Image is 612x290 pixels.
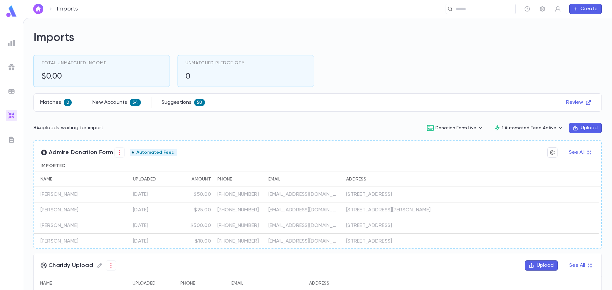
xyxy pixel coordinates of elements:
div: [STREET_ADDRESS][PERSON_NAME] [346,207,431,213]
p: Suggestions [162,99,192,106]
button: Upload [569,123,602,133]
div: 9/9/2025 [133,207,149,213]
img: home_white.a664292cf8c1dea59945f0da9f25487c.svg [34,6,42,11]
div: Amount [192,172,211,187]
div: Phone [217,172,232,187]
div: [STREET_ADDRESS] [346,238,392,244]
div: $500.00 [191,223,211,229]
p: Matches [40,99,61,106]
div: Address [346,172,366,187]
p: [PERSON_NAME] [40,191,78,198]
h5: 0 [186,72,191,81]
div: $10.00 [195,238,211,244]
img: campaigns_grey.99e729a5f7ee94e3726e6486bddda8f1.svg [8,63,15,71]
span: Charidy Upload [40,260,116,271]
p: [EMAIL_ADDRESS][DOMAIN_NAME] [268,207,339,213]
p: [PHONE_NUMBER] [217,207,262,213]
div: 9/9/2025 [133,223,149,229]
span: Imported [40,164,66,168]
p: Imports [57,5,78,12]
div: Uploaded [133,172,156,187]
div: Amount [178,172,214,187]
span: Total Unmatched Income [41,60,106,66]
p: [PERSON_NAME] [40,207,78,213]
div: [STREET_ADDRESS] [346,223,392,229]
div: [STREET_ADDRESS] [346,191,392,198]
span: Automated Feed [134,150,177,155]
p: [PERSON_NAME] [40,238,78,244]
div: 9/5/2025 [133,238,149,244]
p: [PERSON_NAME] [40,223,78,229]
button: Donation Form Live [421,122,489,134]
div: Phone [214,172,265,187]
div: Email [268,172,280,187]
p: [EMAIL_ADDRESS][DOMAIN_NAME] [268,191,339,198]
span: 50 [194,100,205,105]
button: See All [565,260,595,271]
div: Address [343,172,455,187]
div: Name [40,172,52,187]
h2: Imports [33,31,602,45]
button: Review [562,97,595,108]
p: 84 uploads waiting for import [33,125,104,131]
p: [PHONE_NUMBER] [217,191,262,198]
h5: $0.00 [41,72,62,81]
img: batches_grey.339ca447c9d9533ef1741baa751efc33.svg [8,88,15,95]
img: reports_grey.c525e4749d1bce6a11f5fe2a8de1b229.svg [8,39,15,47]
span: 34 [130,100,141,105]
p: [EMAIL_ADDRESS][DOMAIN_NAME] [268,223,339,229]
img: letters_grey.7941b92b52307dd3b8a917253454ce1c.svg [8,136,15,144]
div: Email [265,172,343,187]
div: $50.00 [194,191,211,198]
div: Uploaded [130,172,178,187]
div: 9/9/2025 [133,191,149,198]
button: 1 Automated Feed Active [489,122,569,134]
img: logo [5,5,18,18]
p: [PHONE_NUMBER] [217,223,262,229]
span: 0 [64,100,72,105]
p: [PHONE_NUMBER] [217,238,262,244]
button: See All [565,147,595,158]
button: Upload [525,260,558,271]
img: imports_gradient.a72c8319815fb0872a7f9c3309a0627a.svg [8,112,15,119]
div: Name [34,172,114,187]
p: [EMAIL_ADDRESS][DOMAIN_NAME] [268,238,339,244]
span: Admire Donation Form [40,147,125,158]
p: New Accounts [92,99,127,106]
div: $25.00 [194,207,211,213]
button: Create [569,4,602,14]
span: Unmatched Pledge Qty [186,60,245,66]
